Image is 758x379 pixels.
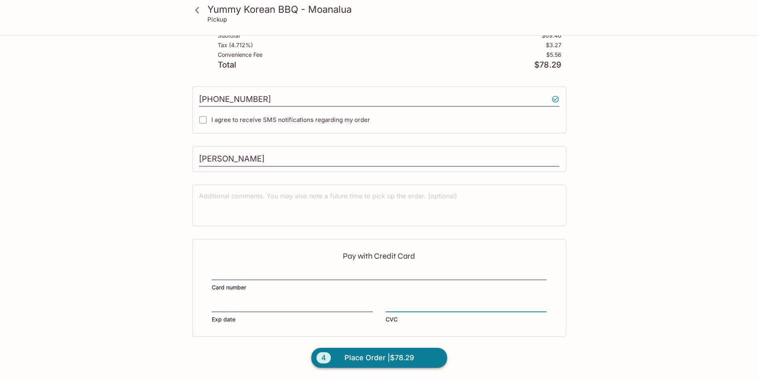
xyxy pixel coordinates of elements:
[212,315,235,323] span: Exp date
[212,252,547,260] p: Pay with Credit Card
[199,152,559,167] input: Enter first and last name
[212,270,547,279] iframe: Secure card number input frame
[534,61,561,69] p: $78.29
[218,32,240,39] p: Subtotal
[542,32,561,39] p: $69.46
[311,348,447,368] button: 4Place Order |$78.29
[199,92,559,107] input: Enter phone number
[386,302,547,311] iframe: Secure CVC input frame
[546,52,561,58] p: $5.56
[344,351,414,364] span: Place Order | $78.29
[386,315,398,323] span: CVC
[207,16,227,23] p: Pickup
[218,52,263,58] p: Convenience Fee
[218,42,253,48] p: Tax ( 4.712% )
[218,61,236,69] p: Total
[546,42,561,48] p: $3.27
[316,352,331,363] span: 4
[212,302,373,311] iframe: Secure expiration date input frame
[211,116,370,124] span: I agree to receive SMS notifications regarding my order
[207,3,565,16] h3: Yummy Korean BBQ - Moanalua
[212,283,246,291] span: Card number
